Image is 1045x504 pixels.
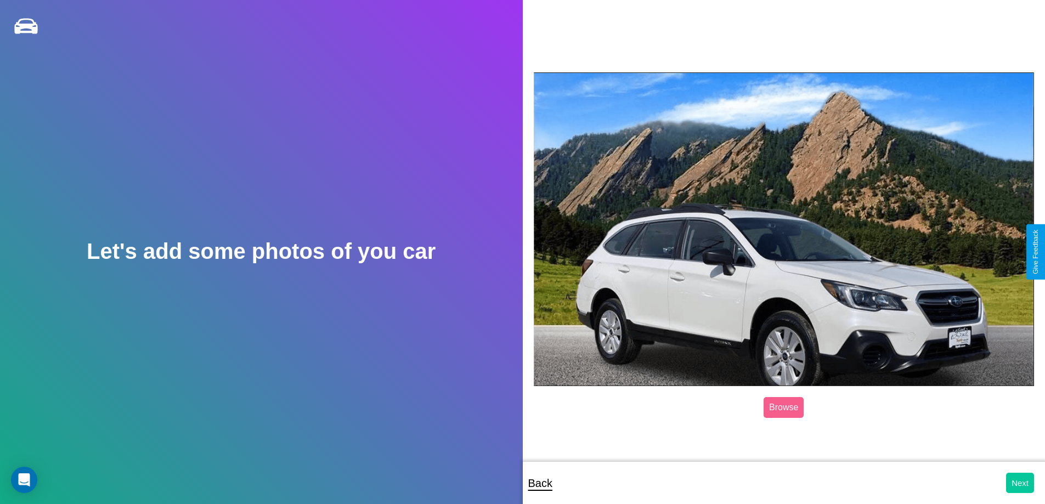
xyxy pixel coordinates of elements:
button: Next [1006,473,1034,493]
div: Give Feedback [1032,230,1040,274]
h2: Let's add some photos of you car [87,239,436,264]
p: Back [528,473,552,493]
div: Open Intercom Messenger [11,467,37,493]
label: Browse [764,397,804,418]
img: posted [534,72,1035,386]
